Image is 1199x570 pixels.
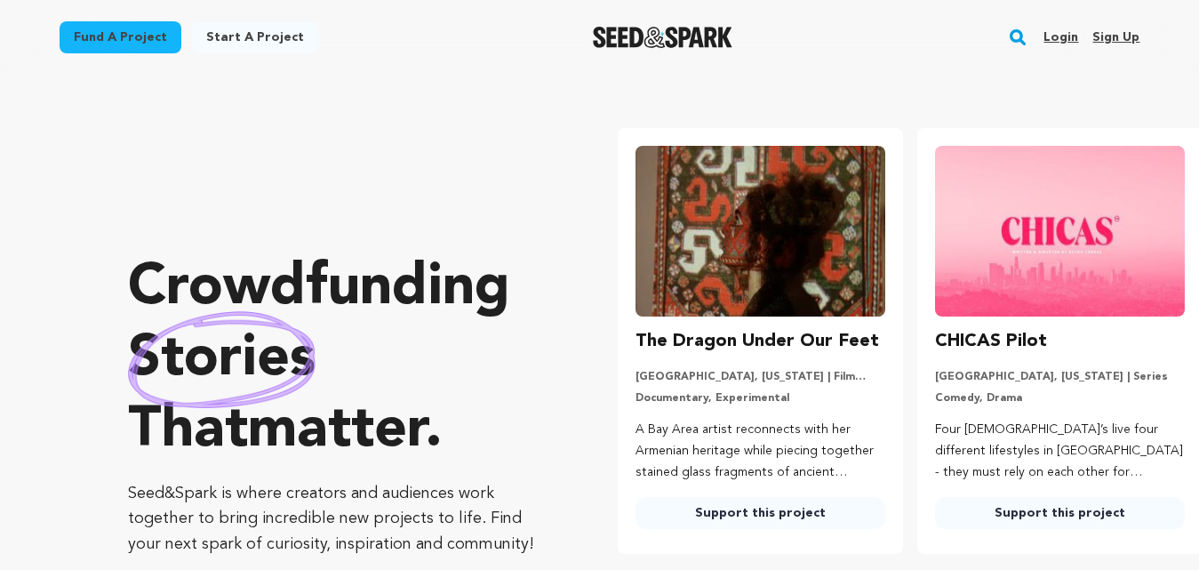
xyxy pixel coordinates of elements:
p: A Bay Area artist reconnects with her Armenian heritage while piecing together stained glass frag... [635,420,885,483]
a: Support this project [935,497,1185,529]
img: hand sketched image [128,311,316,408]
a: Fund a project [60,21,181,53]
p: Seed&Spark is where creators and audiences work together to bring incredible new projects to life... [128,481,547,558]
img: The Dragon Under Our Feet image [635,146,885,317]
p: Four [DEMOGRAPHIC_DATA]’s live four different lifestyles in [GEOGRAPHIC_DATA] - they must rely on... [935,420,1185,483]
a: Sign up [1092,23,1139,52]
a: Support this project [635,497,885,529]
a: Seed&Spark Homepage [593,27,732,48]
p: [GEOGRAPHIC_DATA], [US_STATE] | Film Feature [635,370,885,384]
h3: CHICAS Pilot [935,327,1047,356]
h3: The Dragon Under Our Feet [635,327,879,356]
span: matter [248,403,425,460]
p: Documentary, Experimental [635,391,885,405]
p: Crowdfunding that . [128,253,547,467]
img: CHICAS Pilot image [935,146,1185,317]
a: Start a project [192,21,318,53]
a: Login [1043,23,1078,52]
img: Seed&Spark Logo Dark Mode [593,27,732,48]
p: Comedy, Drama [935,391,1185,405]
p: [GEOGRAPHIC_DATA], [US_STATE] | Series [935,370,1185,384]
